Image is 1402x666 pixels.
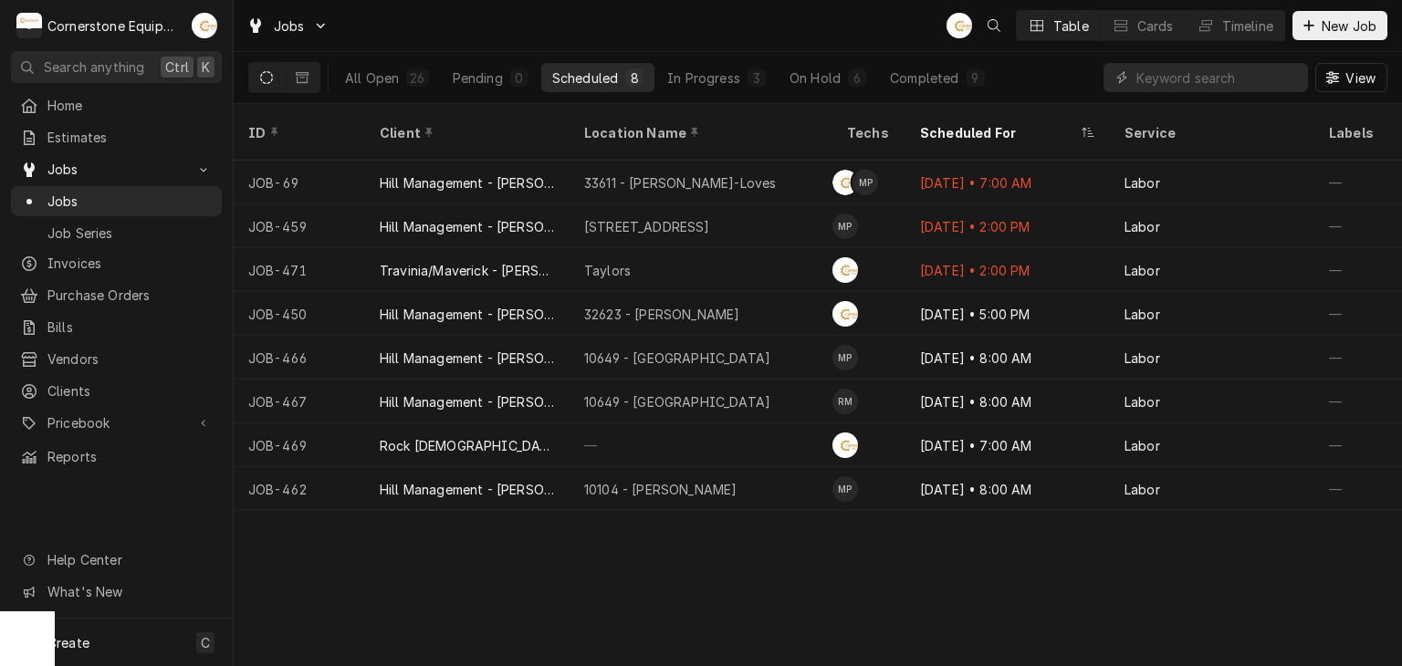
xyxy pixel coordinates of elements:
[11,218,222,248] a: Job Series
[584,173,776,193] div: 33611 - [PERSON_NAME]-Loves
[380,349,555,368] div: Hill Management - [PERSON_NAME]
[947,13,972,38] div: AB
[1137,16,1174,36] div: Cards
[16,13,42,38] div: Cornerstone Equipment Repair, LLC's Avatar
[11,280,222,310] a: Purchase Orders
[905,161,1110,204] div: [DATE] • 7:00 AM
[905,336,1110,380] div: [DATE] • 8:00 AM
[234,336,365,380] div: JOB-466
[790,68,841,88] div: On Hold
[11,122,222,152] a: Estimates
[47,447,213,466] span: Reports
[47,128,213,147] span: Estimates
[1318,16,1380,36] span: New Job
[16,13,42,38] div: C
[751,68,762,88] div: 3
[832,301,858,327] div: AB
[584,305,739,324] div: 32623 - [PERSON_NAME]
[905,292,1110,336] div: [DATE] • 5:00 PM
[570,423,832,467] div: —
[274,16,305,36] span: Jobs
[47,381,213,401] span: Clients
[11,51,222,83] button: Search anythingCtrlK
[1125,392,1160,411] div: Labor
[47,413,185,432] span: Pricebook
[832,389,858,414] div: Roberto Martinez's Avatar
[514,68,525,88] div: 0
[202,57,210,77] span: K
[832,170,858,195] div: Andrew Buigues's Avatar
[905,467,1110,511] div: [DATE] • 8:00 AM
[852,68,863,88] div: 6
[1342,68,1379,88] span: View
[832,432,858,458] div: Andrew Buigues's Avatar
[47,16,182,36] div: Cornerstone Equipment Repair, LLC
[667,68,740,88] div: In Progress
[905,380,1110,423] div: [DATE] • 8:00 AM
[47,317,213,337] span: Bills
[1125,349,1160,368] div: Labor
[970,68,981,88] div: 9
[380,173,555,193] div: Hill Management - [PERSON_NAME]
[47,96,213,115] span: Home
[947,13,972,38] div: Andrew Buigues's Avatar
[234,204,365,248] div: JOB-459
[47,286,213,305] span: Purchase Orders
[410,68,424,88] div: 26
[380,392,555,411] div: Hill Management - [PERSON_NAME]
[234,161,365,204] div: JOB-69
[584,480,737,499] div: 10104 - [PERSON_NAME]
[1136,63,1299,92] input: Keyword search
[832,345,858,370] div: MP
[234,380,365,423] div: JOB-467
[853,170,878,195] div: MP
[11,545,222,575] a: Go to Help Center
[847,123,891,142] div: Techs
[11,312,222,342] a: Bills
[832,345,858,370] div: Matthew Pennington's Avatar
[453,68,503,88] div: Pending
[1222,16,1273,36] div: Timeline
[201,633,210,652] span: C
[1125,480,1160,499] div: Labor
[380,305,555,324] div: Hill Management - [PERSON_NAME]
[1125,123,1296,142] div: Service
[234,467,365,511] div: JOB-462
[47,160,185,179] span: Jobs
[1125,305,1160,324] div: Labor
[584,349,770,368] div: 10649 - [GEOGRAPHIC_DATA]
[47,254,213,273] span: Invoices
[1292,11,1387,40] button: New Job
[832,213,858,239] div: MP
[584,261,631,280] div: Taylors
[832,301,858,327] div: Andrew Buigues's Avatar
[1053,16,1089,36] div: Table
[11,90,222,120] a: Home
[11,577,222,607] a: Go to What's New
[1125,217,1160,236] div: Labor
[380,217,555,236] div: Hill Management - [PERSON_NAME]
[584,123,814,142] div: Location Name
[47,349,213,369] span: Vendors
[905,204,1110,248] div: [DATE] • 2:00 PM
[584,217,710,236] div: [STREET_ADDRESS]
[905,423,1110,467] div: [DATE] • 7:00 AM
[832,257,858,283] div: Andrew Buigues's Avatar
[832,389,858,414] div: RM
[234,292,365,336] div: JOB-450
[832,476,858,502] div: MP
[11,186,222,216] a: Jobs
[192,13,217,38] div: AB
[44,57,144,77] span: Search anything
[832,257,858,283] div: AB
[248,123,347,142] div: ID
[832,476,858,502] div: Matthew Pennington's Avatar
[11,344,222,374] a: Vendors
[192,13,217,38] div: Andrew Buigues's Avatar
[11,248,222,278] a: Invoices
[11,154,222,184] a: Go to Jobs
[380,436,555,455] div: Rock [DEMOGRAPHIC_DATA]
[11,442,222,472] a: Reports
[920,123,1077,142] div: Scheduled For
[905,248,1110,292] div: [DATE] • 2:00 PM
